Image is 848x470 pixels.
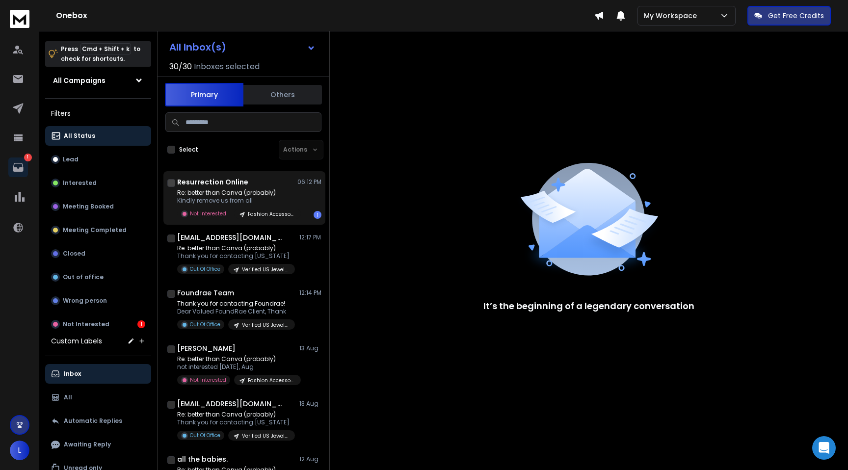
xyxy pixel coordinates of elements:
p: Out Of Office [190,265,220,273]
p: Out Of Office [190,432,220,439]
div: 1 [137,320,145,328]
p: 13 Aug [299,400,321,408]
p: Re: better than Canva (probably) [177,244,295,252]
h1: Resurrection Online [177,177,248,187]
p: Wrong person [63,297,107,305]
p: 13 Aug [299,344,321,352]
p: Thank you for contacting [US_STATE] [177,418,295,426]
p: 12 Aug [299,455,321,463]
h1: Onebox [56,10,594,22]
p: Meeting Completed [63,226,127,234]
p: Press to check for shortcuts. [61,44,140,64]
p: Re: better than Canva (probably) [177,355,295,363]
h1: [EMAIL_ADDRESS][DOMAIN_NAME] [177,233,285,242]
button: Meeting Completed [45,220,151,240]
div: Open Intercom Messenger [812,436,836,460]
img: logo [10,10,29,28]
button: Awaiting Reply [45,435,151,454]
p: All [64,393,72,401]
p: Dear Valued FoundRae Client, Thank [177,308,295,315]
button: Others [243,84,322,105]
p: Kindly remove us from all [177,197,295,205]
button: All Inbox(s) [161,37,323,57]
p: Verified US Jewelry Targetron Large [242,266,289,273]
p: Thank you for contacting Foundrae! [177,300,295,308]
h1: [EMAIL_ADDRESS][DOMAIN_NAME] [177,399,285,409]
h1: All Inbox(s) [169,42,226,52]
p: 06:12 PM [297,178,321,186]
a: 1 [8,157,28,177]
span: 30 / 30 [169,61,192,73]
h1: all the babies. [177,454,228,464]
button: Inbox [45,364,151,384]
p: Not Interested [190,210,226,217]
p: 12:14 PM [299,289,321,297]
p: My Workspace [644,11,701,21]
p: Thank you for contacting [US_STATE] [177,252,295,260]
p: Verified US Jewelry Targetron Large [242,321,289,329]
h3: Inboxes selected [194,61,260,73]
button: Meeting Booked [45,197,151,216]
h3: Custom Labels [51,336,102,346]
p: Interested [63,179,97,187]
h1: All Campaigns [53,76,106,85]
p: Verified US Jewelry Targetron Large [242,432,289,440]
p: 12:17 PM [299,234,321,241]
label: Select [179,146,198,154]
p: Out of office [63,273,104,281]
p: Not Interested [190,376,226,384]
p: Out Of Office [190,321,220,328]
button: Get Free Credits [747,6,831,26]
p: Re: better than Canva (probably) [177,411,295,418]
p: Inbox [64,370,81,378]
p: Lead [63,156,79,163]
button: All Status [45,126,151,146]
h1: [PERSON_NAME] [177,343,236,353]
button: L [10,441,29,460]
span: Cmd + Shift + k [80,43,131,54]
p: Closed [63,250,85,258]
p: All Status [64,132,95,140]
p: Get Free Credits [768,11,824,21]
p: Fashion Accessories [GEOGRAPHIC_DATA] [248,377,295,384]
p: Re: better than Canva (probably) [177,189,295,197]
button: Wrong person [45,291,151,311]
button: Primary [165,83,243,106]
p: Awaiting Reply [64,441,111,448]
p: Meeting Booked [63,203,114,210]
p: Automatic Replies [64,417,122,425]
p: Not Interested [63,320,109,328]
p: not interested [DATE], Aug [177,363,295,371]
button: Automatic Replies [45,411,151,431]
button: All [45,388,151,407]
button: Lead [45,150,151,169]
div: 1 [314,211,321,219]
button: Interested [45,173,151,193]
button: Out of office [45,267,151,287]
p: It’s the beginning of a legendary conversation [483,299,694,313]
button: Closed [45,244,151,263]
button: Not Interested1 [45,314,151,334]
button: All Campaigns [45,71,151,90]
p: Fashion Accessories [GEOGRAPHIC_DATA] [248,210,295,218]
p: 1 [24,154,32,161]
h1: Foundrae Team [177,288,234,298]
h3: Filters [45,106,151,120]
